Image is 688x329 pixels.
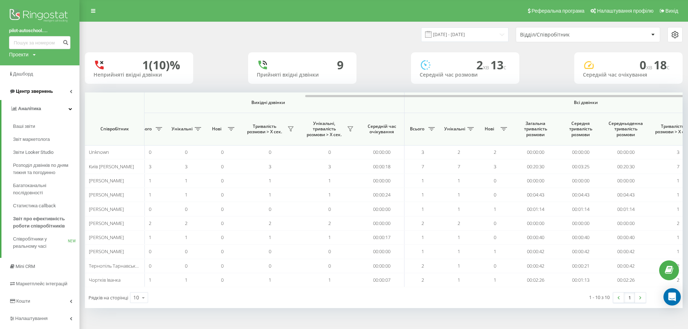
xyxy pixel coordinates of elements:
[421,149,424,155] span: 3
[494,149,496,155] span: 2
[420,72,511,78] div: Середній час розмови
[513,244,558,259] td: 00:00:42
[269,277,271,283] span: 1
[458,149,460,155] span: 2
[13,71,33,77] span: Дашборд
[458,163,460,170] span: 7
[185,234,187,241] span: 1
[13,136,50,143] span: Звіт маркетолога
[513,202,558,216] td: 00:01:14
[480,126,498,132] span: Нові
[244,124,285,135] span: Тривалість розмови > Х сек.
[458,277,460,283] span: 1
[13,159,79,179] a: Розподіл дзвінків по дням тижня та погодинно
[9,7,70,25] img: Ringostat logo
[89,220,124,226] span: [PERSON_NAME]
[589,294,610,301] div: 1 - 10 з 10
[185,263,187,269] span: 0
[494,191,496,198] span: 0
[269,234,271,241] span: 1
[359,188,404,202] td: 00:00:24
[221,277,224,283] span: 0
[149,100,388,105] span: Вихідні дзвінки
[677,234,679,241] span: 1
[13,123,35,130] span: Ваші звіти
[421,234,424,241] span: 1
[89,263,209,269] span: Тернопіль Тарнавського тридцять два [PERSON_NAME]
[513,145,558,159] td: 00:00:00
[9,27,70,34] a: pilot-autoschool....
[503,63,506,71] span: c
[677,163,679,170] span: 7
[494,248,496,255] span: 1
[185,191,187,198] span: 1
[89,277,121,283] span: Чортків Іванка
[476,57,490,73] span: 2
[149,206,151,212] span: 0
[365,124,399,135] span: Середній час очікування
[558,145,603,159] td: 00:00:00
[494,263,496,269] span: 0
[13,146,79,159] a: Звіти Looker Studio
[421,163,424,170] span: 7
[89,206,124,212] span: [PERSON_NAME]
[13,202,56,209] span: Статистика callback
[558,259,603,273] td: 00:00:21
[494,163,496,170] span: 3
[91,126,138,132] span: Співробітник
[654,57,670,73] span: 18
[677,177,679,184] span: 1
[603,202,648,216] td: 00:01:14
[359,230,404,244] td: 00:00:17
[328,206,331,212] span: 0
[13,149,53,156] span: Звіти Looker Studio
[328,149,331,155] span: 0
[16,281,68,286] span: Маркетплейс інтеграцій
[88,294,128,301] span: Рядків на сторінці
[149,248,151,255] span: 0
[663,288,681,306] div: Open Intercom Messenger
[94,72,185,78] div: Неприйняті вхідні дзвінки
[15,316,48,321] span: Налаштування
[13,235,68,250] span: Співробітники у реальному часі
[89,149,109,155] span: Unknown
[667,63,670,71] span: c
[149,177,151,184] span: 1
[221,177,224,184] span: 0
[269,149,271,155] span: 0
[458,263,460,269] span: 1
[558,273,603,287] td: 00:01:13
[149,234,151,241] span: 1
[359,159,404,173] td: 00:00:18
[532,8,585,14] span: Реферальна програма
[444,126,465,132] span: Унікальні
[269,163,271,170] span: 3
[89,191,124,198] span: [PERSON_NAME]
[359,244,404,259] td: 00:00:00
[583,72,674,78] div: Середній час очікування
[677,191,679,198] span: 1
[328,220,331,226] span: 2
[603,216,648,230] td: 00:00:00
[494,177,496,184] span: 0
[149,191,151,198] span: 1
[185,149,187,155] span: 0
[13,182,76,196] span: Багатоканальні послідовності
[597,8,653,14] span: Налаштування профілю
[328,263,331,269] span: 0
[677,248,679,255] span: 1
[16,298,30,304] span: Кошти
[513,174,558,188] td: 00:00:00
[421,220,424,226] span: 2
[458,220,460,226] span: 2
[13,199,79,212] a: Статистика callback
[13,215,76,230] span: Звіт про ефективність роботи співробітників
[603,259,648,273] td: 00:00:42
[603,145,648,159] td: 00:00:00
[328,177,331,184] span: 1
[558,216,603,230] td: 00:00:00
[513,188,558,202] td: 00:04:43
[221,191,224,198] span: 0
[135,126,153,132] span: Всього
[185,177,187,184] span: 1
